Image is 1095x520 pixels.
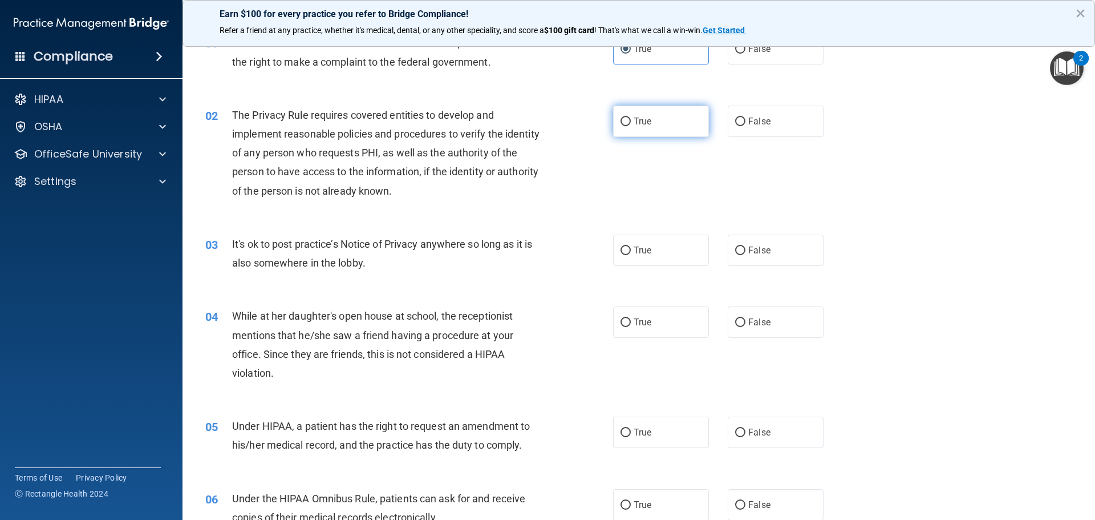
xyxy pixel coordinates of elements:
[205,420,218,434] span: 05
[14,92,166,106] a: HIPAA
[232,238,532,269] span: It's ok to post practice’s Notice of Privacy anywhere so long as it is also somewhere in the lobby.
[232,420,530,451] span: Under HIPAA, a patient has the right to request an amendment to his/her medical record, and the p...
[634,245,651,256] span: True
[14,12,169,35] img: PMB logo
[703,26,745,35] strong: Get Started
[634,116,651,127] span: True
[634,317,651,328] span: True
[14,147,166,161] a: OfficeSafe University
[14,175,166,188] a: Settings
[1075,4,1086,22] button: Close
[634,499,651,510] span: True
[76,472,127,483] a: Privacy Policy
[220,9,1058,19] p: Earn $100 for every practice you refer to Bridge Compliance!
[748,43,770,54] span: False
[620,319,631,327] input: True
[620,118,631,126] input: True
[735,429,745,437] input: False
[634,43,651,54] span: True
[15,488,108,499] span: Ⓒ Rectangle Health 2024
[34,120,63,134] p: OSHA
[205,238,218,252] span: 03
[735,247,745,255] input: False
[620,247,631,255] input: True
[232,109,540,197] span: The Privacy Rule requires covered entities to develop and implement reasonable policies and proce...
[1050,51,1084,85] button: Open Resource Center, 2 new notifications
[620,501,631,510] input: True
[232,37,525,67] span: Patients who believe that their PHI has been compromised have the right to make a complaint to th...
[34,49,113,65] h4: Compliance
[205,109,218,123] span: 02
[735,501,745,510] input: False
[620,45,631,54] input: True
[14,120,166,134] a: OSHA
[205,310,218,324] span: 04
[748,245,770,256] span: False
[748,317,770,328] span: False
[703,26,747,35] a: Get Started
[735,45,745,54] input: False
[748,499,770,510] span: False
[34,147,142,161] p: OfficeSafe University
[620,429,631,437] input: True
[748,427,770,438] span: False
[232,310,513,379] span: While at her daughter's open house at school, the receptionist mentions that he/she saw a friend ...
[735,319,745,327] input: False
[544,26,594,35] strong: $100 gift card
[205,493,218,506] span: 06
[594,26,703,35] span: ! That's what we call a win-win.
[1079,58,1083,73] div: 2
[735,118,745,126] input: False
[220,26,544,35] span: Refer a friend at any practice, whether it's medical, dental, or any other speciality, and score a
[634,427,651,438] span: True
[34,92,63,106] p: HIPAA
[15,472,62,483] a: Terms of Use
[748,116,770,127] span: False
[34,175,76,188] p: Settings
